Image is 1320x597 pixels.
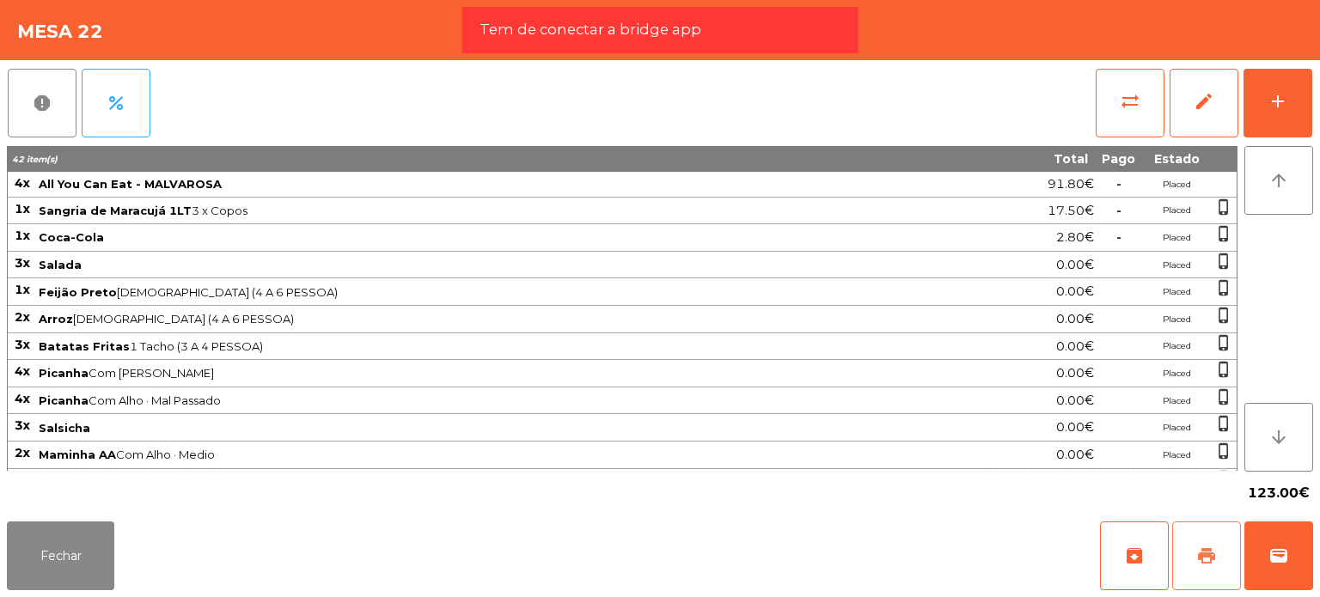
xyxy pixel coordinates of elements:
th: Estado [1142,146,1211,172]
span: 17.50€ [1048,199,1094,222]
span: 3x [15,337,30,352]
button: archive [1100,521,1169,590]
span: 0.00€ [1056,362,1094,385]
span: report [32,93,52,113]
span: All You Can Eat - MALVAROSA [39,177,222,191]
button: Fechar [7,521,114,590]
span: phone_iphone [1215,334,1232,351]
span: Batatas Fritas [39,339,130,353]
span: - [1116,203,1121,218]
span: phone_iphone [1215,442,1232,460]
i: arrow_downward [1268,427,1289,448]
span: 0.00€ [1056,471,1094,494]
span: phone_iphone [1215,279,1232,296]
span: 1x [15,201,30,216]
span: 4x [15,175,30,191]
span: 1x [15,282,30,297]
span: [DEMOGRAPHIC_DATA] (4 A 6 PESSOA) [39,312,948,326]
span: phone_iphone [1215,253,1232,270]
button: arrow_downward [1244,403,1313,472]
td: Placed [1142,172,1211,198]
span: phone_iphone [1215,415,1232,432]
span: Com Alho · Medio [39,448,948,461]
td: Placed [1142,360,1211,387]
td: Placed [1142,224,1211,252]
span: Salada [39,258,82,271]
span: 0.00€ [1056,280,1094,303]
td: Placed [1142,442,1211,469]
span: Sangria de Maracujá 1LT [39,204,192,217]
span: wallet [1268,545,1289,566]
span: Coca-Cola [39,230,104,244]
span: Maminha AA [39,448,116,461]
span: 4x [15,363,30,379]
td: Placed [1142,306,1211,333]
button: arrow_upward [1244,146,1313,215]
span: sync_alt [1120,91,1140,112]
span: phone_iphone [1215,307,1232,324]
span: 42 item(s) [12,154,58,165]
span: Salsicha [39,421,90,435]
span: archive [1124,545,1145,566]
span: Picanha [39,366,89,380]
span: 1x [15,228,30,243]
button: report [8,69,76,137]
button: percent [82,69,150,137]
span: 0.00€ [1056,308,1094,331]
span: 4x [15,391,30,406]
span: 2x [15,309,30,325]
button: wallet [1244,521,1313,590]
td: Placed [1142,387,1211,415]
span: - [1116,229,1121,245]
td: Placed [1142,414,1211,442]
span: 3x [15,417,30,433]
span: phone_iphone [1215,225,1232,242]
td: Placed [1142,252,1211,279]
span: Com [PERSON_NAME] [39,366,948,380]
span: Com Alho · Mal Passado [39,393,948,407]
span: Tem de conectar a bridge app [480,19,701,40]
i: arrow_upward [1268,170,1289,191]
h4: Mesa 22 [17,19,103,45]
span: 0.00€ [1056,416,1094,439]
td: Placed [1142,333,1211,361]
span: [DEMOGRAPHIC_DATA] (4 A 6 PESSOA) [39,285,948,299]
span: 2.80€ [1056,226,1094,249]
span: print [1196,545,1217,566]
button: edit [1170,69,1238,137]
span: 1 Tacho (3 A 4 PESSOA) [39,339,948,353]
span: phone_iphone [1215,198,1232,216]
span: 0.00€ [1056,443,1094,466]
th: Pago [1095,146,1142,172]
span: 0.00€ [1056,335,1094,358]
span: 3x [15,255,30,271]
span: percent [106,93,126,113]
span: 123.00€ [1248,480,1310,506]
span: 91.80€ [1048,173,1094,196]
div: add [1268,91,1288,112]
button: print [1172,521,1241,590]
span: phone_iphone [1215,470,1232,487]
span: 0.00€ [1056,253,1094,277]
span: Arroz [39,312,73,326]
span: - [1116,176,1121,192]
span: 2x [15,445,30,460]
span: phone_iphone [1215,388,1232,405]
button: add [1244,69,1312,137]
button: sync_alt [1096,69,1164,137]
span: edit [1194,91,1214,112]
td: Placed [1142,198,1211,225]
span: 0.00€ [1056,389,1094,412]
span: Picanha [39,393,89,407]
th: Total [950,146,1095,172]
span: 3 x Copos [39,204,948,217]
td: Placed [1142,278,1211,306]
td: Placed [1142,469,1211,496]
span: phone_iphone [1215,361,1232,378]
span: Feijão Preto [39,285,117,299]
